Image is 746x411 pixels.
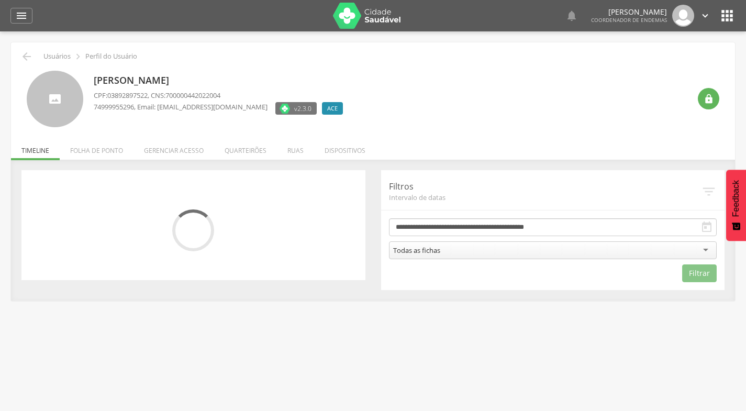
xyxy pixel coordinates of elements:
span: ACE [327,104,338,113]
i:  [15,9,28,22]
i:  [565,9,578,22]
span: 74999955296 [94,102,134,112]
i:  [700,221,713,234]
li: Ruas [277,136,314,160]
p: [PERSON_NAME] [591,8,667,16]
p: Perfil do Usuário [85,52,137,61]
span: Coordenador de Endemias [591,16,667,24]
span: Feedback [731,180,741,217]
i: Voltar [20,50,33,63]
a:  [10,8,32,24]
label: Versão do aplicativo [275,102,317,115]
button: Filtrar [682,264,717,282]
i:  [719,7,736,24]
p: Filtros [389,181,702,193]
li: Folha de ponto [60,136,133,160]
i:  [72,51,84,62]
a:  [699,5,711,27]
p: , Email: [EMAIL_ADDRESS][DOMAIN_NAME] [94,102,268,112]
i:  [699,10,711,21]
span: 700000442022004 [165,91,220,100]
li: Quarteirões [214,136,277,160]
span: Intervalo de datas [389,193,702,202]
p: Usuários [43,52,71,61]
a:  [565,5,578,27]
p: CPF: , CNS: [94,91,348,101]
li: Gerenciar acesso [133,136,214,160]
div: Todas as fichas [393,246,440,255]
span: v2.3.0 [294,103,311,114]
span: 03892897522 [107,91,148,100]
button: Feedback - Mostrar pesquisa [726,170,746,241]
div: Resetar senha [698,88,719,109]
i:  [701,184,717,199]
i:  [704,94,714,104]
p: [PERSON_NAME] [94,74,348,87]
li: Dispositivos [314,136,376,160]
